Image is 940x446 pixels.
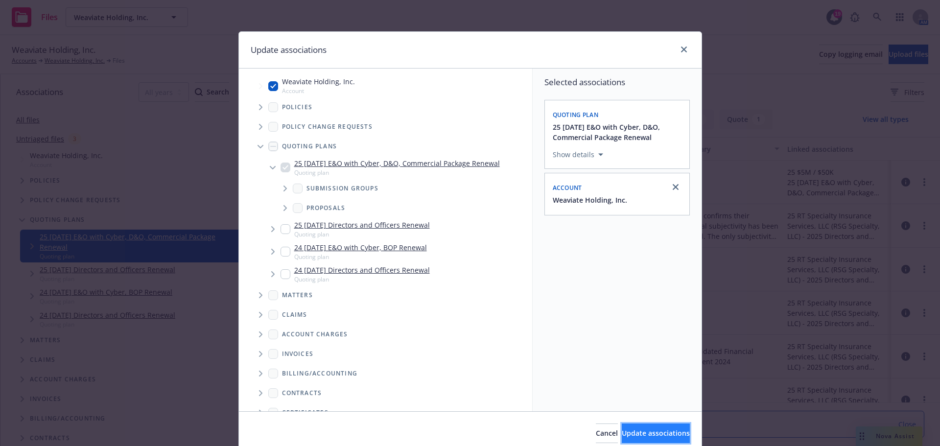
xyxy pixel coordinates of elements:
[553,184,582,192] span: Account
[553,122,683,142] button: 25 [DATE] E&O with Cyber, D&O, Commercial Package Renewal
[282,124,373,130] span: Policy change requests
[306,205,346,211] span: Proposals
[294,253,427,261] span: Quoting plan
[553,195,627,205] button: Weaviate Holding, Inc.
[282,351,314,357] span: Invoices
[544,76,690,88] span: Selected associations
[282,331,348,337] span: Account charges
[282,371,358,376] span: Billing/Accounting
[282,87,355,95] span: Account
[282,104,313,110] span: Policies
[553,111,599,119] span: Quoting plan
[306,186,378,191] span: Submission groups
[282,312,307,318] span: Claims
[596,423,618,443] button: Cancel
[294,242,427,253] a: 24 [DATE] E&O with Cyber, BOP Renewal
[282,143,337,149] span: Quoting plans
[282,292,313,298] span: Matters
[596,428,618,438] span: Cancel
[239,74,532,364] div: Tree Example
[294,265,430,275] a: 24 [DATE] Directors and Officers Renewal
[294,275,430,283] span: Quoting plan
[622,423,690,443] button: Update associations
[294,220,430,230] a: 25 [DATE] Directors and Officers Renewal
[294,230,430,238] span: Quoting plan
[282,76,355,87] span: Weaviate Holding, Inc.
[678,44,690,55] a: close
[670,181,681,193] a: close
[282,410,329,416] span: Certificates
[622,428,690,438] span: Update associations
[549,149,607,161] button: Show details
[251,44,327,56] h1: Update associations
[282,390,322,396] span: Contracts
